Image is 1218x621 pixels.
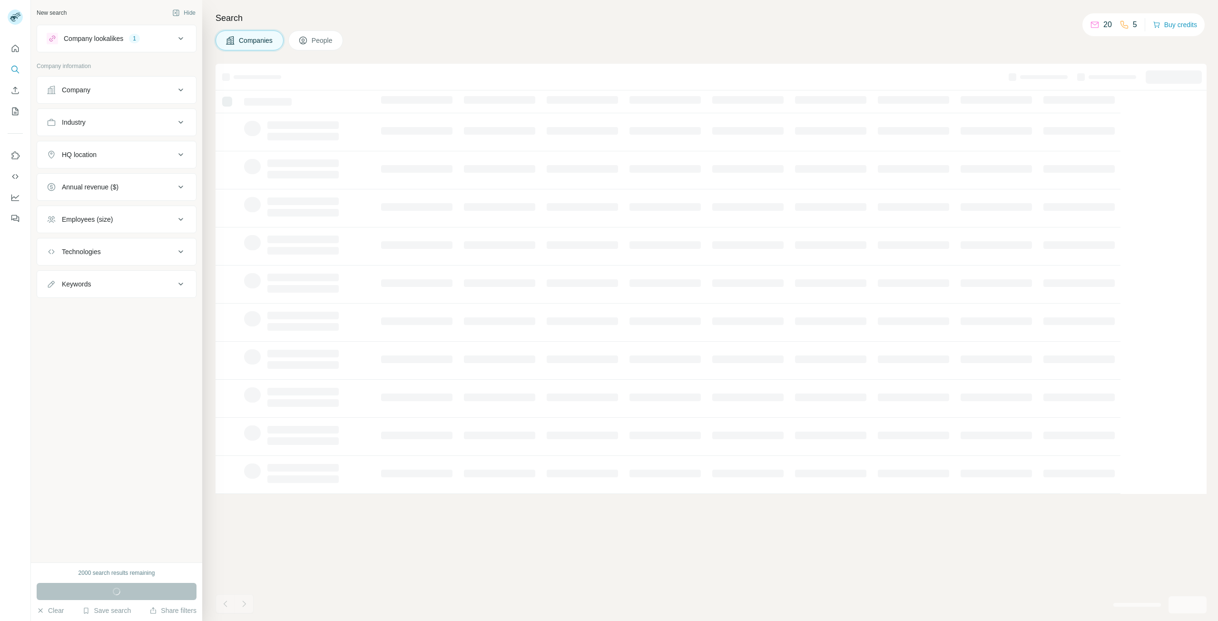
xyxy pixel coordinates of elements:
div: Technologies [62,247,101,256]
button: Enrich CSV [8,82,23,99]
div: Company lookalikes [64,34,123,43]
h4: Search [216,11,1207,25]
button: Industry [37,111,196,134]
span: Companies [239,36,274,45]
div: Keywords [62,279,91,289]
button: Annual revenue ($) [37,176,196,198]
div: Employees (size) [62,215,113,224]
button: Keywords [37,273,196,296]
button: Use Surfe on LinkedIn [8,147,23,164]
button: Clear [37,606,64,615]
div: Annual revenue ($) [62,182,118,192]
button: Share filters [149,606,196,615]
button: Quick start [8,40,23,57]
div: 1 [129,34,140,43]
button: Feedback [8,210,23,227]
p: 20 [1103,19,1112,30]
div: HQ location [62,150,97,159]
button: Save search [82,606,131,615]
button: Search [8,61,23,78]
button: Buy credits [1153,18,1197,31]
span: People [312,36,334,45]
button: Company [37,79,196,101]
button: HQ location [37,143,196,166]
div: Industry [62,118,86,127]
div: Company [62,85,90,95]
button: Technologies [37,240,196,263]
button: Company lookalikes1 [37,27,196,50]
button: Employees (size) [37,208,196,231]
div: New search [37,9,67,17]
button: Use Surfe API [8,168,23,185]
button: My lists [8,103,23,120]
div: 2000 search results remaining [79,569,155,577]
button: Hide [166,6,202,20]
button: Dashboard [8,189,23,206]
p: 5 [1133,19,1137,30]
p: Company information [37,62,196,70]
